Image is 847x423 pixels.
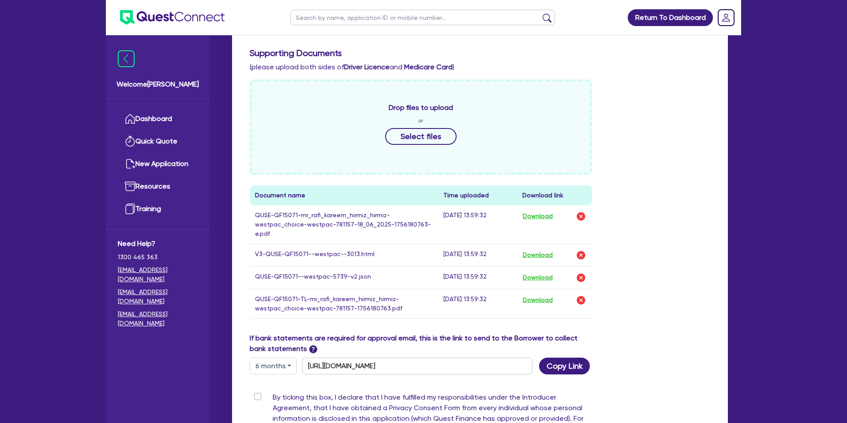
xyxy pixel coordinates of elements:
[118,265,198,284] a: [EMAIL_ADDRESS][DOMAIN_NAME]
[250,48,710,58] h3: Supporting Documents
[309,345,317,353] span: ?
[715,6,738,29] a: Dropdown toggle
[118,198,198,220] a: Training
[438,244,517,266] td: [DATE] 13:59:32
[438,266,517,289] td: [DATE] 13:59:32
[438,185,517,205] th: Time uploaded
[438,205,517,244] td: [DATE] 13:59:32
[522,272,553,283] button: Download
[517,185,592,205] th: Download link
[118,108,198,130] a: Dashboard
[250,244,438,266] td: V3-QUSE-QF15071--westpac--3013.html
[385,128,457,145] button: Select files
[418,117,423,125] span: or
[576,295,586,306] img: delete-icon
[628,9,713,26] a: Return To Dashboard
[290,10,555,25] input: Search by name, application ID or mobile number...
[125,181,135,192] img: resources
[389,102,453,113] span: Drop files to upload
[522,211,553,222] button: Download
[522,295,553,306] button: Download
[250,205,438,244] td: QUSE-QF15071-mr_rafi_kareem_hirmiz_hirmiz-westpac_choice-westpac-781157-18_06_2025-1756180763-e.pdf
[250,358,297,374] button: Dropdown toggle
[125,136,135,147] img: quick-quote
[118,50,135,67] img: icon-menu-close
[438,289,517,318] td: [DATE] 13:59:32
[250,266,438,289] td: QUSE-QF15071--westpac-5739-v2.json
[116,79,199,90] span: Welcome [PERSON_NAME]
[125,204,135,214] img: training
[344,63,390,71] b: Driver Licence
[118,175,198,198] a: Resources
[404,63,453,71] b: Medicare Card
[120,10,225,25] img: quest-connect-logo-blue
[522,249,553,261] button: Download
[576,272,586,283] img: delete-icon
[118,310,198,328] a: [EMAIL_ADDRESS][DOMAIN_NAME]
[576,250,586,261] img: delete-icon
[250,63,454,71] span: (please upload both sides of and )
[250,289,438,318] td: QUSE-QF15071-TL-mr_rafi_kareem_hirmiz_hirmiz-westpac_choice-westpac-781157-1756180763.pdf
[118,130,198,153] a: Quick Quote
[118,287,198,306] a: [EMAIL_ADDRESS][DOMAIN_NAME]
[250,185,438,205] th: Document name
[118,238,198,249] span: Need Help?
[118,253,198,262] span: 1300 465 363
[539,358,590,374] button: Copy Link
[125,159,135,169] img: new-application
[118,153,198,175] a: New Application
[250,333,592,354] label: If bank statements are required for approval email, this is the link to send to the Borrower to c...
[576,211,586,222] img: delete-icon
